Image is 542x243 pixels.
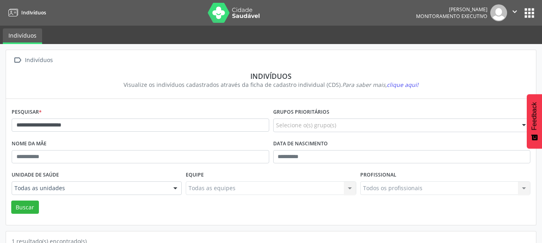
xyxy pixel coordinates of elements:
[12,106,42,118] label: Pesquisar
[273,138,328,150] label: Data de nascimento
[531,102,538,130] span: Feedback
[387,81,418,88] span: clique aqui!
[12,169,59,181] label: Unidade de saúde
[17,80,525,89] div: Visualize os indivíduos cadastrados através da ficha de cadastro individual (CDS).
[12,54,23,66] i: 
[12,138,47,150] label: Nome da mãe
[3,28,42,44] a: Indivíduos
[273,106,329,118] label: Grupos prioritários
[490,4,507,21] img: img
[12,54,54,66] a:  Indivíduos
[17,72,525,80] div: Indivíduos
[510,7,519,16] i: 
[186,169,204,181] label: Equipe
[21,9,46,16] span: Indivíduos
[342,81,418,88] i: Para saber mais,
[507,4,522,21] button: 
[276,121,336,129] span: Selecione o(s) grupo(s)
[527,94,542,149] button: Feedback - Mostrar pesquisa
[522,6,536,20] button: apps
[6,6,46,19] a: Indivíduos
[416,6,487,13] div: [PERSON_NAME]
[11,201,39,214] button: Buscar
[416,13,487,20] span: Monitoramento Executivo
[23,54,54,66] div: Indivíduos
[360,169,396,181] label: Profissional
[14,184,165,192] span: Todas as unidades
